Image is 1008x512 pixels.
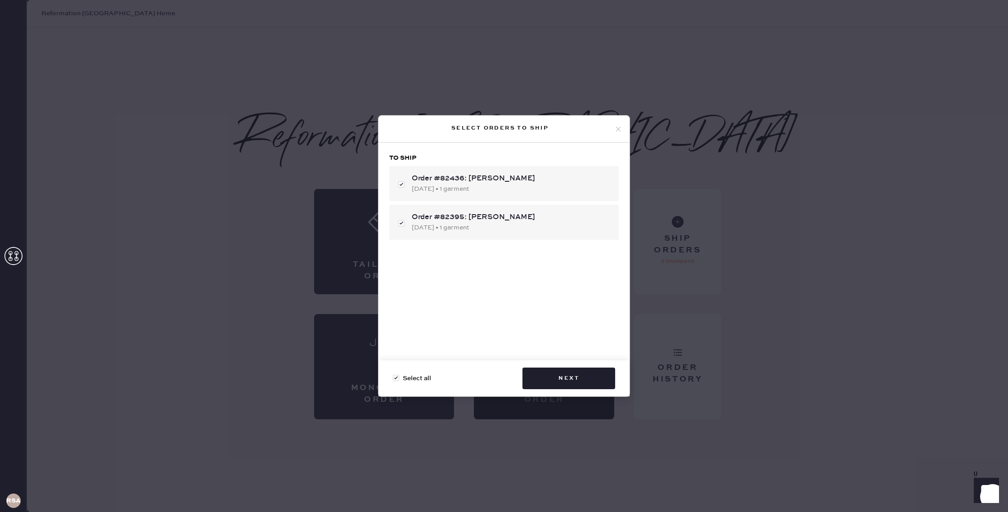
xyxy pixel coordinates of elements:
[412,223,612,233] div: [DATE] • 1 garment
[412,173,612,184] div: Order #82436: [PERSON_NAME]
[965,472,1004,510] iframe: Front Chat
[412,212,612,223] div: Order #82395: [PERSON_NAME]
[403,373,431,383] span: Select all
[386,123,614,134] div: Select orders to ship
[412,184,612,194] div: [DATE] • 1 garment
[389,153,619,162] h3: To ship
[6,498,21,504] h3: RSA
[522,368,615,389] button: Next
